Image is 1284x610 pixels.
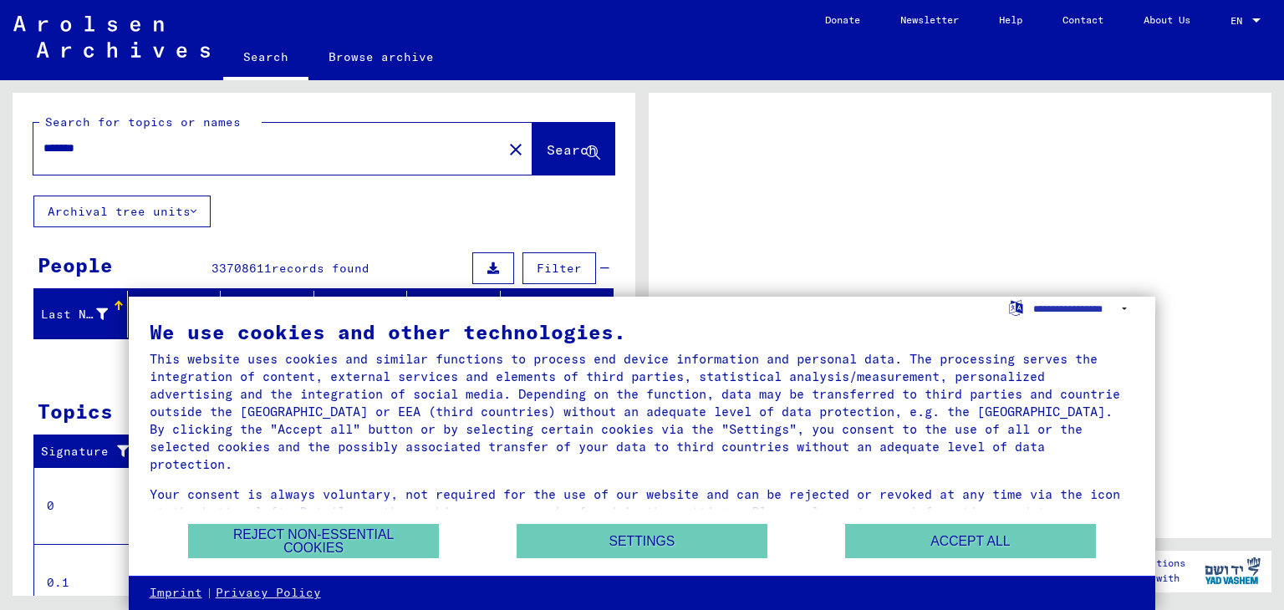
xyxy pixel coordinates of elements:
div: Signature [41,439,153,465]
button: Search [532,123,614,175]
div: Your consent is always voluntary, not required for the use of our website and can be rejected or ... [150,485,1135,538]
div: This website uses cookies and similar functions to process end device information and personal da... [150,350,1135,473]
div: Last Name [41,301,129,328]
div: Topics [38,396,113,426]
mat-icon: close [506,140,526,160]
img: yv_logo.png [1201,550,1264,592]
button: Clear [499,132,532,165]
td: 0 [34,467,150,544]
span: Search [547,141,597,158]
mat-header-cell: Date of Birth [407,291,501,338]
img: Arolsen_neg.svg [13,16,210,58]
div: Last Name [41,306,108,323]
mat-header-cell: Maiden Name [221,291,314,338]
a: Browse archive [308,37,454,77]
mat-header-cell: First Name [128,291,222,338]
span: 33708611 [211,261,272,276]
div: We use cookies and other technologies. [150,322,1135,342]
div: People [38,250,113,280]
span: records found [272,261,369,276]
span: EN [1230,15,1249,27]
a: Imprint [150,585,202,602]
mat-header-cell: Place of Birth [314,291,408,338]
a: Search [223,37,308,80]
mat-header-cell: Prisoner # [501,291,614,338]
button: Filter [522,252,596,284]
mat-header-cell: Last Name [34,291,128,338]
button: Archival tree units [33,196,211,227]
button: Settings [517,524,767,558]
mat-label: Search for topics or names [45,114,241,130]
span: Filter [537,261,582,276]
a: Privacy Policy [216,585,321,602]
div: Signature [41,443,136,460]
button: Accept all [845,524,1096,558]
button: Reject non-essential cookies [188,524,439,558]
